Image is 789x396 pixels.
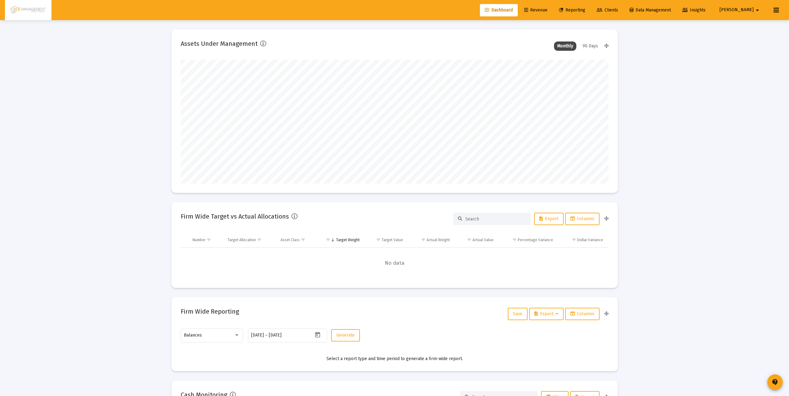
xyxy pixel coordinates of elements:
div: 90 Days [579,41,601,51]
button: Columns [565,308,600,320]
span: Show filter options for column 'Percentage Variance' [512,237,517,242]
span: No data [181,260,609,267]
span: Generate [336,333,355,338]
div: Dollar Variance [577,237,603,242]
span: Data Management [630,7,671,13]
span: Export [534,311,558,316]
span: Show filter options for column 'Target Value' [376,237,381,242]
span: Show filter options for column 'Number' [206,237,211,242]
span: Show filter options for column 'Actual Weight' [421,237,426,242]
span: Revenue [524,7,547,13]
span: Columns [570,311,594,316]
button: [PERSON_NAME] [712,4,769,16]
span: Dashboard [485,7,513,13]
h2: Firm Wide Reporting [181,307,239,316]
button: Columns [565,213,600,225]
div: Data grid [181,233,609,279]
td: Column Target Value [364,233,408,247]
a: Data Management [625,4,676,16]
span: Show filter options for column 'Target Weight' [326,237,330,242]
td: Column Target Allocation [223,233,276,247]
span: Show filter options for column 'Asset Class' [301,237,305,242]
button: Export [534,213,564,225]
td: Column Dollar Variance [557,233,608,247]
button: Generate [331,329,360,342]
button: Open calendar [313,330,322,339]
input: Search [465,216,526,222]
span: Export [539,216,558,221]
button: Save [508,308,528,320]
span: Show filter options for column 'Dollar Variance' [572,237,576,242]
div: Percentage Variance [518,237,553,242]
td: Column Number [188,233,224,247]
span: [PERSON_NAME] [720,7,754,13]
div: Target Weight [336,237,360,242]
input: Start date [251,333,264,338]
div: Actual Weight [427,237,450,242]
div: Number [193,237,206,242]
a: Reporting [554,4,590,16]
mat-icon: arrow_drop_down [754,4,761,16]
td: Column Actual Value [454,233,498,247]
a: Dashboard [480,4,518,16]
img: Dashboard [10,4,47,16]
div: Asset Class [281,237,300,242]
span: Reporting [559,7,585,13]
td: Column Actual Weight [407,233,454,247]
div: Monthly [554,41,576,51]
mat-icon: contact_support [771,378,779,386]
td: Column Target Weight [317,233,364,247]
h2: Firm Wide Target vs Actual Allocations [181,211,289,221]
button: Export [529,308,564,320]
a: Clients [592,4,623,16]
span: Show filter options for column 'Target Allocation' [257,237,262,242]
div: Target Value [382,237,403,242]
a: Revenue [519,4,552,16]
h2: Assets Under Management [181,39,258,49]
span: Show filter options for column 'Actual Value' [467,237,472,242]
span: Save [513,311,522,316]
td: Column Percentage Variance [498,233,557,247]
div: Actual Value [472,237,494,242]
span: Clients [597,7,618,13]
span: Columns [570,216,594,221]
td: Column Asset Class [276,233,317,247]
span: Insights [682,7,706,13]
div: Target Allocation [228,237,256,242]
span: – [265,333,268,338]
a: Insights [677,4,711,16]
input: End date [269,333,299,338]
div: Select a report type and time period to generate a firm-wide report. [181,356,609,362]
span: Balances [184,333,202,338]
